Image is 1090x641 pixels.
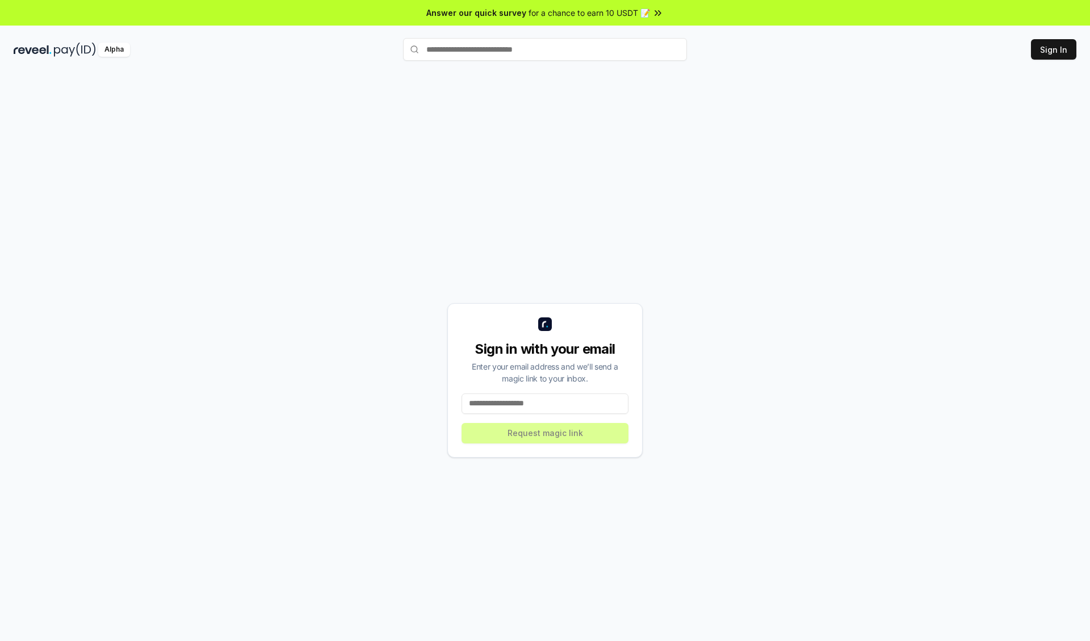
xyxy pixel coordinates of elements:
div: Sign in with your email [462,340,628,358]
img: reveel_dark [14,43,52,57]
div: Alpha [98,43,130,57]
img: logo_small [538,317,552,331]
span: Answer our quick survey [426,7,526,19]
button: Sign In [1031,39,1076,60]
div: Enter your email address and we’ll send a magic link to your inbox. [462,361,628,384]
span: for a chance to earn 10 USDT 📝 [529,7,650,19]
img: pay_id [54,43,96,57]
